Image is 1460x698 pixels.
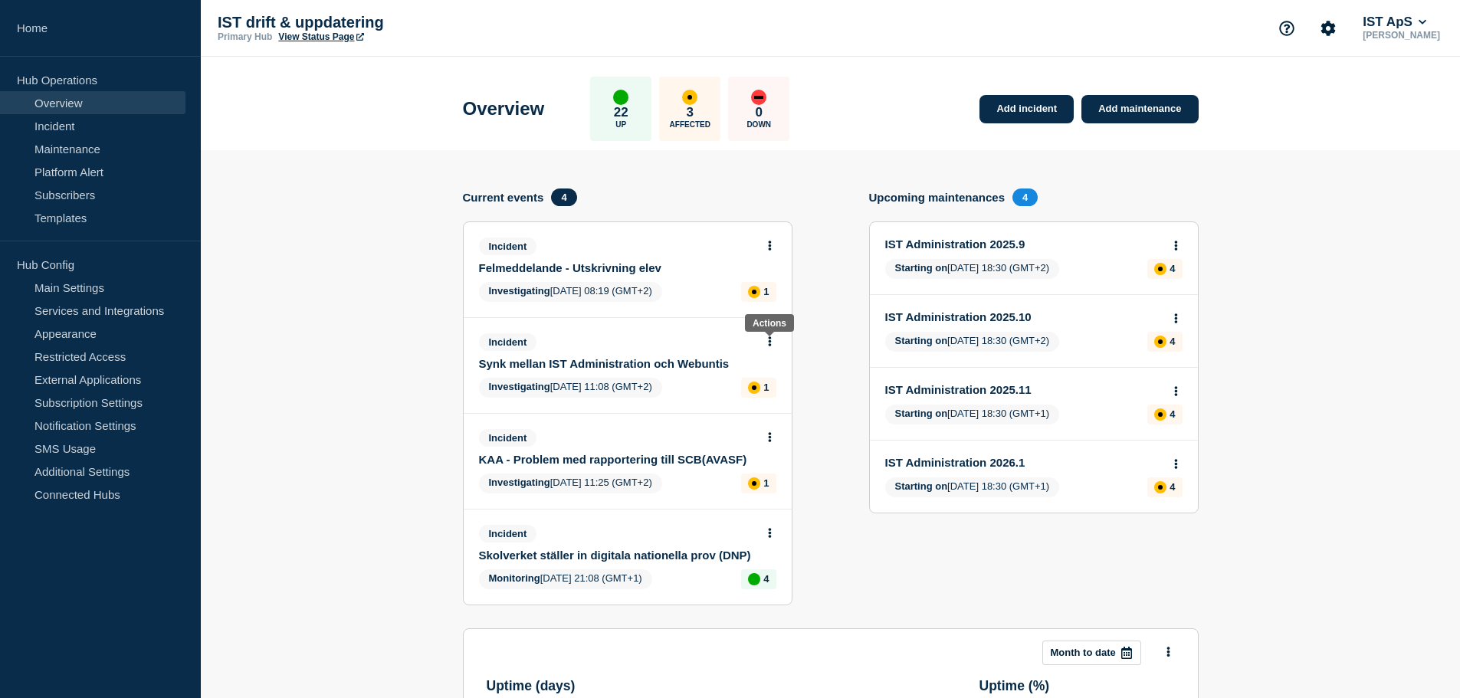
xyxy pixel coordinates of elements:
span: [DATE] 18:30 (GMT+2) [885,259,1060,279]
a: Skolverket ställer in digitala nationella prov (DNP) [479,549,756,562]
div: affected [1154,481,1166,493]
a: KAA - Problem med rapportering till SCB(AVASF) [479,453,756,466]
a: Add incident [979,95,1074,123]
button: Account settings [1312,12,1344,44]
span: [DATE] 18:30 (GMT+1) [885,477,1060,497]
div: affected [748,382,760,394]
p: 1 [763,286,769,297]
p: Month to date [1051,647,1116,658]
span: Investigating [489,285,550,297]
span: [DATE] 18:30 (GMT+1) [885,405,1060,424]
p: Primary Hub [218,31,272,42]
a: IST Administration 2025.11 [885,383,1162,396]
span: Starting on [895,335,948,346]
span: Investigating [489,477,550,488]
span: [DATE] 08:19 (GMT+2) [479,282,662,302]
p: 4 [1170,481,1175,493]
div: down [751,90,766,105]
span: Incident [479,429,537,447]
p: 4 [1170,263,1175,274]
a: View Status Page [278,31,363,42]
a: Felmeddelande - Utskrivning elev [479,261,756,274]
div: affected [682,90,697,105]
p: 3 [687,105,694,120]
p: [PERSON_NAME] [1360,30,1443,41]
span: Investigating [489,381,550,392]
h4: Current events [463,191,544,204]
h3: Uptime ( % ) [979,678,1050,694]
div: affected [1154,263,1166,275]
p: IST drift & uppdatering [218,14,524,31]
h3: Uptime ( days ) [487,678,576,694]
span: [DATE] 11:25 (GMT+2) [479,474,662,493]
p: Down [746,120,771,129]
div: affected [748,286,760,298]
div: affected [1154,408,1166,421]
p: 22 [614,105,628,120]
p: 1 [763,382,769,393]
span: 4 [1012,188,1038,206]
span: Incident [479,525,537,542]
div: affected [1154,336,1166,348]
a: IST Administration 2026.1 [885,456,1162,469]
span: [DATE] 11:08 (GMT+2) [479,378,662,398]
a: IST Administration 2025.9 [885,238,1162,251]
h4: Upcoming maintenances [869,191,1006,204]
a: Synk mellan IST Administration och Webuntis [479,357,756,370]
span: Starting on [895,408,948,419]
div: up [748,573,760,585]
span: Starting on [895,480,948,492]
a: Add maintenance [1081,95,1198,123]
p: 4 [1170,336,1175,347]
span: 4 [551,188,576,206]
span: [DATE] 21:08 (GMT+1) [479,569,652,589]
span: Starting on [895,262,948,274]
p: Affected [670,120,710,129]
button: Month to date [1042,641,1141,665]
span: [DATE] 18:30 (GMT+2) [885,332,1060,352]
span: Incident [479,238,537,255]
a: IST Administration 2025.10 [885,310,1162,323]
div: Actions [753,318,786,329]
button: Support [1271,12,1303,44]
div: up [613,90,628,105]
p: 0 [756,105,763,120]
p: 1 [763,477,769,489]
p: 4 [1170,408,1175,420]
button: IST ApS [1360,15,1429,30]
p: 4 [763,573,769,585]
span: Monitoring [489,572,540,584]
p: Up [615,120,626,129]
div: affected [748,477,760,490]
span: Incident [479,333,537,351]
h1: Overview [463,98,545,120]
